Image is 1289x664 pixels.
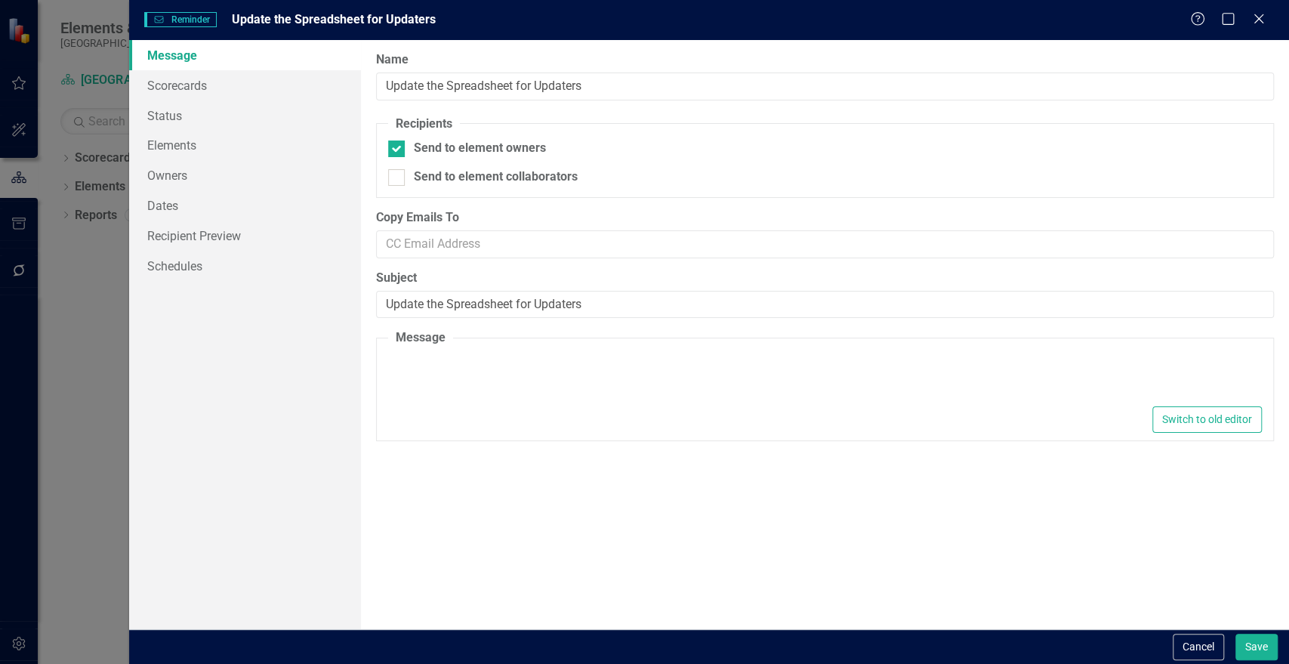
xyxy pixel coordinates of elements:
[376,73,1274,100] input: Reminder Name
[414,168,578,186] div: Send to element collaborators
[129,251,361,281] a: Schedules
[376,209,1274,227] label: Copy Emails To
[1152,406,1262,433] button: Switch to old editor
[376,270,1274,287] label: Subject
[129,40,361,70] a: Message
[232,12,436,26] span: Update the Spreadsheet for Updaters
[1235,634,1278,660] button: Save
[129,160,361,190] a: Owners
[129,221,361,251] a: Recipient Preview
[388,116,460,133] legend: Recipients
[144,12,217,27] span: Reminder
[1173,634,1224,660] button: Cancel
[376,51,1274,69] label: Name
[129,130,361,160] a: Elements
[376,291,1274,319] input: Reminder Subject Line
[376,230,1274,258] input: CC Email Address
[129,100,361,131] a: Status
[129,70,361,100] a: Scorecards
[388,329,453,347] legend: Message
[129,190,361,221] a: Dates
[414,140,546,157] div: Send to element owners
